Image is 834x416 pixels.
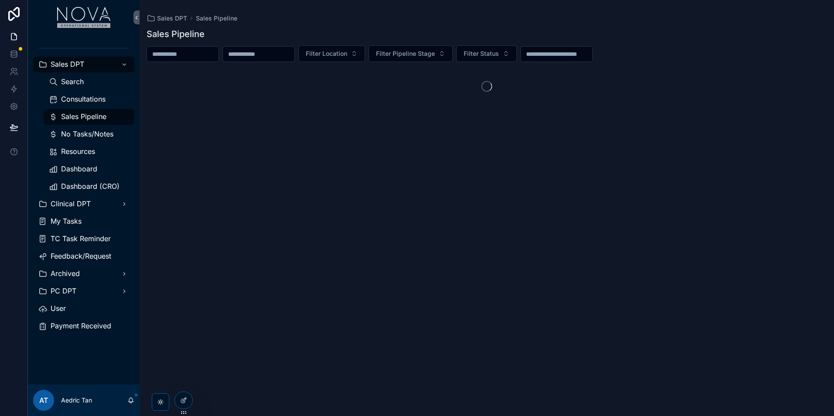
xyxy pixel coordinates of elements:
[298,45,365,62] button: Select Button
[51,60,84,69] span: Sales DPT
[61,112,106,121] span: Sales Pipeline
[57,7,111,28] img: App logo
[33,283,134,299] a: PC DPT
[369,45,453,62] button: Select Button
[464,49,499,58] span: Filter Status
[61,77,84,86] span: Search
[61,396,92,405] p: Aedric Tan
[51,234,111,243] span: TC Task Reminder
[147,28,205,40] h1: Sales Pipeline
[51,269,80,278] span: Archived
[51,286,76,296] span: PC DPT
[44,144,134,160] a: Resources
[28,35,140,345] div: scrollable content
[51,304,66,313] span: User
[44,109,134,125] a: Sales Pipeline
[44,161,134,177] a: Dashboard
[51,217,82,226] span: My Tasks
[61,164,97,174] span: Dashboard
[39,395,48,406] span: AT
[44,74,134,90] a: Search
[33,301,134,317] a: User
[196,14,237,23] a: Sales Pipeline
[44,179,134,194] a: Dashboard (CRO)
[456,45,517,62] button: Select Button
[33,57,134,72] a: Sales DPT
[147,14,187,23] a: Sales DPT
[306,49,347,58] span: Filter Location
[51,252,111,261] span: Feedback/Request
[61,95,106,104] span: Consultations
[61,147,95,156] span: Resources
[33,214,134,229] a: My Tasks
[33,249,134,264] a: Feedback/Request
[51,321,111,331] span: Payment Received
[61,130,113,139] span: No Tasks/Notes
[51,199,91,208] span: Clinical DPT
[157,14,187,23] span: Sales DPT
[44,92,134,107] a: Consultations
[33,318,134,334] a: Payment Received
[376,49,435,58] span: Filter Pipeline Stage
[33,266,134,282] a: Archived
[33,196,134,212] a: Clinical DPT
[61,182,120,191] span: Dashboard (CRO)
[33,231,134,247] a: TC Task Reminder
[44,126,134,142] a: No Tasks/Notes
